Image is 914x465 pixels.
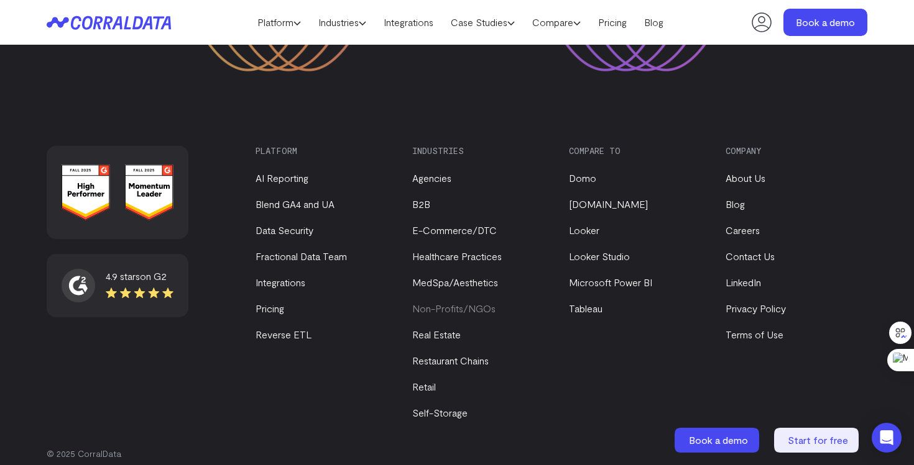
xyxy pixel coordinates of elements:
[569,276,652,288] a: Microsoft Power BI
[675,428,762,453] a: Book a demo
[256,276,305,288] a: Integrations
[569,302,602,314] a: Tableau
[569,250,630,262] a: Looker Studio
[47,448,867,460] p: © 2025 CorralData
[412,198,430,210] a: B2B
[788,434,848,446] span: Start for free
[689,434,748,446] span: Book a demo
[412,224,497,236] a: E-Commerce/DTC
[412,172,451,184] a: Agencies
[774,428,861,453] a: Start for free
[783,9,867,36] a: Book a demo
[62,269,173,302] a: 4.9 starson G2
[256,172,308,184] a: AI Reporting
[442,13,524,32] a: Case Studies
[412,250,502,262] a: Healthcare Practices
[569,146,704,156] h3: Compare to
[412,328,461,340] a: Real Estate
[256,328,312,340] a: Reverse ETL
[249,13,310,32] a: Platform
[726,302,786,314] a: Privacy Policy
[140,270,167,282] span: on G2
[524,13,589,32] a: Compare
[726,198,745,210] a: Blog
[412,381,436,392] a: Retail
[726,146,861,156] h3: Company
[256,198,335,210] a: Blend GA4 and UA
[726,224,760,236] a: Careers
[412,276,498,288] a: MedSpa/Aesthetics
[310,13,375,32] a: Industries
[256,302,284,314] a: Pricing
[589,13,635,32] a: Pricing
[256,250,347,262] a: Fractional Data Team
[106,269,173,284] div: 4.9 stars
[256,224,313,236] a: Data Security
[375,13,442,32] a: Integrations
[256,146,391,156] h3: Platform
[412,146,548,156] h3: Industries
[569,224,599,236] a: Looker
[569,172,596,184] a: Domo
[726,328,783,340] a: Terms of Use
[412,354,489,366] a: Restaurant Chains
[726,276,761,288] a: LinkedIn
[412,407,468,418] a: Self-Storage
[635,13,672,32] a: Blog
[726,172,765,184] a: About Us
[872,423,902,453] div: Open Intercom Messenger
[569,198,648,210] a: [DOMAIN_NAME]
[412,302,496,314] a: Non-Profits/NGOs
[726,250,775,262] a: Contact Us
